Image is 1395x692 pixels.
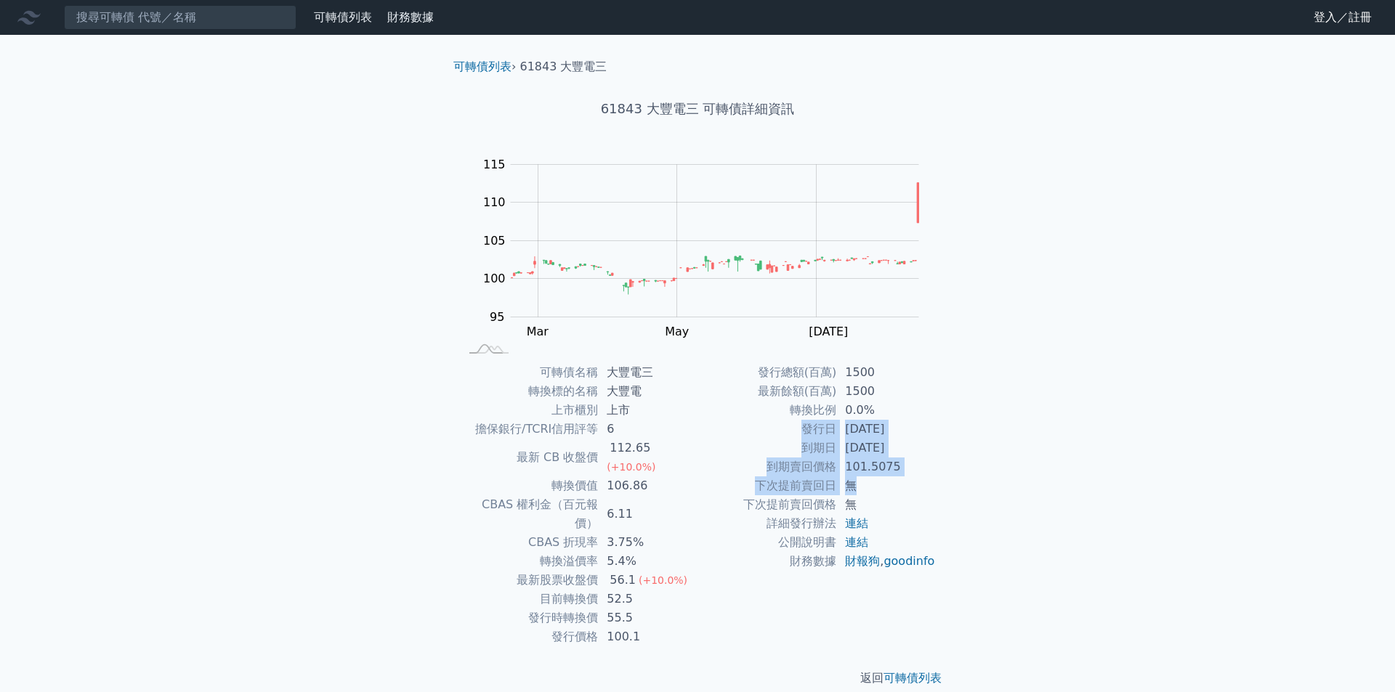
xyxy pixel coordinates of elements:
[697,476,836,495] td: 下次提前賣回日
[453,60,511,73] a: 可轉債列表
[459,533,598,552] td: CBAS 折現率
[697,495,836,514] td: 下次提前賣回價格
[598,420,697,439] td: 6
[483,272,506,285] tspan: 100
[809,325,848,338] tspan: [DATE]
[459,420,598,439] td: 擔保銀行/TCRI信用評等
[459,382,598,401] td: 轉換標的名稱
[836,439,936,457] td: [DATE]
[459,476,598,495] td: 轉換價值
[607,439,653,457] div: 112.65
[598,476,697,495] td: 106.86
[845,516,868,530] a: 連結
[697,514,836,533] td: 詳細發行辦法
[527,325,549,338] tspan: Mar
[639,574,687,586] span: (+10.0%)
[64,5,296,30] input: 搜尋可轉債 代號／名稱
[836,420,936,439] td: [DATE]
[836,495,936,514] td: 無
[483,234,506,248] tspan: 105
[836,363,936,382] td: 1500
[697,533,836,552] td: 公開說明書
[598,608,697,627] td: 55.5
[459,608,598,627] td: 發行時轉換價
[520,58,607,76] li: 61843 大豐電三
[697,457,836,476] td: 到期賣回價格
[697,382,836,401] td: 最新餘額(百萬)
[314,10,372,24] a: 可轉債列表
[1322,622,1395,692] iframe: Chat Widget
[459,627,598,646] td: 發行價格
[511,183,918,295] g: Series
[697,401,836,420] td: 轉換比例
[459,552,598,571] td: 轉換溢價率
[836,457,936,476] td: 101.5075
[697,363,836,382] td: 發行總額(百萬)
[697,552,836,571] td: 財務數據
[697,439,836,457] td: 到期日
[598,533,697,552] td: 3.75%
[476,158,941,338] g: Chart
[665,325,689,338] tspan: May
[442,669,953,687] p: 返回
[845,535,868,549] a: 連結
[836,382,936,401] td: 1500
[883,554,934,568] a: goodinfo
[459,495,598,533] td: CBAS 權利金（百元報價）
[836,476,936,495] td: 無
[607,461,655,473] span: (+10.0%)
[598,590,697,608] td: 52.5
[883,671,942,685] a: 可轉債列表
[459,363,598,382] td: 可轉債名稱
[459,439,598,476] td: 最新 CB 收盤價
[459,590,598,608] td: 目前轉換價
[453,58,516,76] li: ›
[598,495,697,533] td: 6.11
[836,401,936,420] td: 0.0%
[607,571,639,590] div: 56.1
[387,10,434,24] a: 財務數據
[598,382,697,401] td: 大豐電
[598,401,697,420] td: 上市
[490,310,504,324] tspan: 95
[442,99,953,119] h1: 61843 大豐電三 可轉債詳細資訊
[483,195,506,209] tspan: 110
[598,363,697,382] td: 大豐電三
[845,554,880,568] a: 財報狗
[459,571,598,590] td: 最新股票收盤價
[836,552,936,571] td: ,
[598,552,697,571] td: 5.4%
[1302,6,1383,29] a: 登入／註冊
[598,627,697,646] td: 100.1
[697,420,836,439] td: 發行日
[483,158,506,171] tspan: 115
[459,401,598,420] td: 上市櫃別
[1322,622,1395,692] div: 聊天小工具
